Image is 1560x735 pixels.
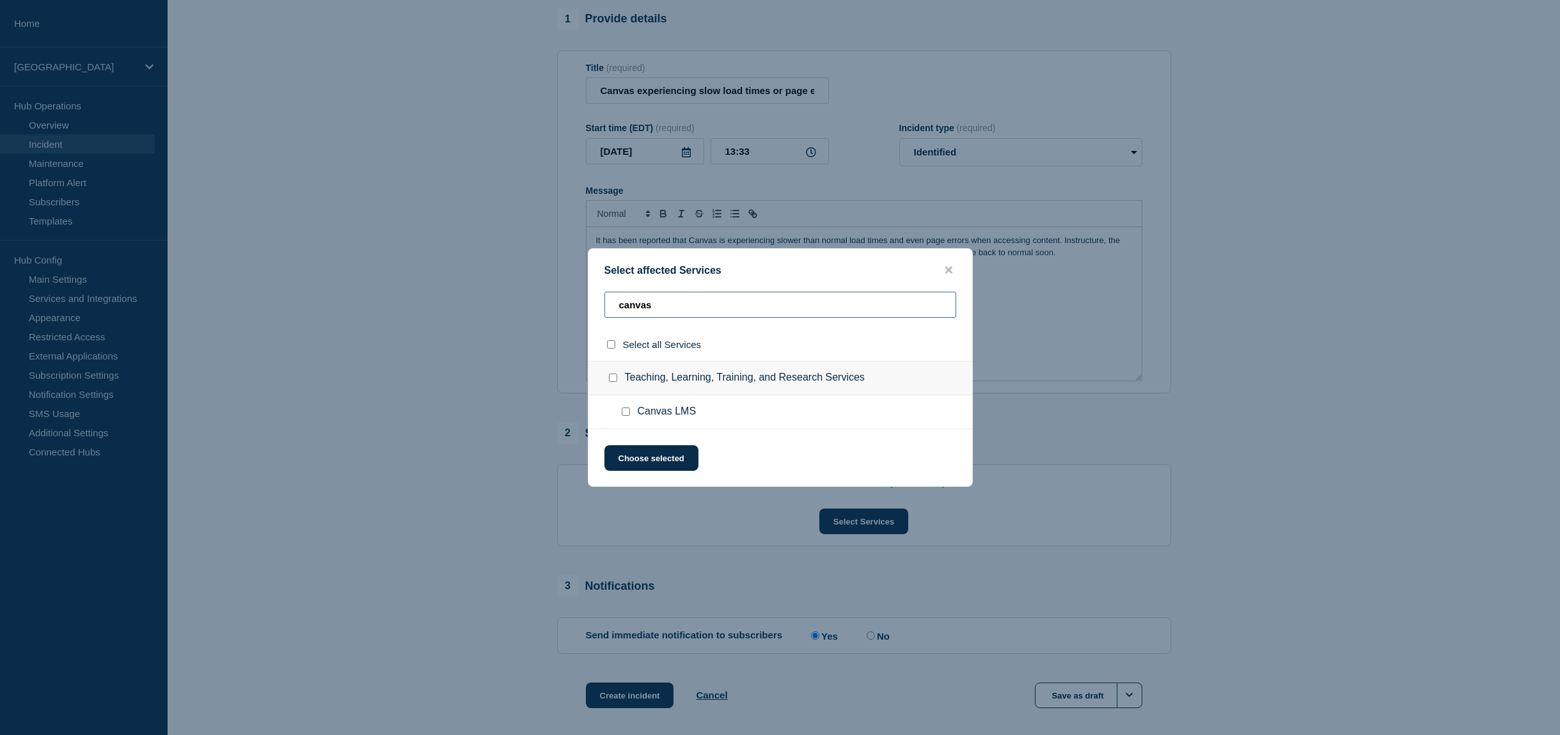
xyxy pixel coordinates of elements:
[609,374,617,382] input: Teaching, Learning, Training, and Research Services checkbox
[604,292,956,318] input: Search
[623,339,702,350] span: Select all Services
[604,445,698,471] button: Choose selected
[638,406,697,418] span: Canvas LMS
[942,264,956,276] button: close button
[607,340,615,349] input: select all checkbox
[588,361,972,395] div: Teaching, Learning, Training, and Research Services
[588,264,972,276] div: Select affected Services
[622,407,630,416] input: Canvas LMS checkbox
